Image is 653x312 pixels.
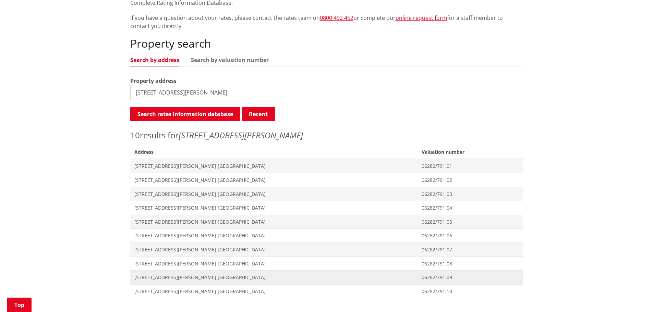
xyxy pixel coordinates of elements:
a: [STREET_ADDRESS][PERSON_NAME] [GEOGRAPHIC_DATA] 06282/791.09 [130,271,523,285]
span: [STREET_ADDRESS][PERSON_NAME] [GEOGRAPHIC_DATA] [134,163,414,170]
button: Search rates information database [130,107,240,121]
a: [STREET_ADDRESS][PERSON_NAME] [GEOGRAPHIC_DATA] 06282/791.03 [130,187,523,201]
a: [STREET_ADDRESS][PERSON_NAME] [GEOGRAPHIC_DATA] 06282/791.01 [130,159,523,173]
a: online request form [396,14,447,22]
iframe: Messenger Launcher [621,283,646,308]
a: Top [7,298,32,312]
span: [STREET_ADDRESS][PERSON_NAME] [GEOGRAPHIC_DATA] [134,246,414,253]
a: Search by valuation number [191,57,269,63]
span: Address [130,145,418,159]
span: 06282/791.01 [422,163,519,170]
span: 06282/791.02 [422,177,519,184]
a: [STREET_ADDRESS][PERSON_NAME] [GEOGRAPHIC_DATA] 06282/791.02 [130,173,523,187]
span: 06282/791.03 [422,191,519,198]
span: 06282/791.07 [422,246,519,253]
span: [STREET_ADDRESS][PERSON_NAME] [GEOGRAPHIC_DATA] [134,219,414,225]
a: [STREET_ADDRESS][PERSON_NAME] [GEOGRAPHIC_DATA] 06282/791.05 [130,215,523,229]
span: 06282/791.09 [422,274,519,281]
a: [STREET_ADDRESS][PERSON_NAME] [GEOGRAPHIC_DATA] 06282/791.06 [130,229,523,243]
span: [STREET_ADDRESS][PERSON_NAME] [GEOGRAPHIC_DATA] [134,260,414,267]
span: [STREET_ADDRESS][PERSON_NAME] [GEOGRAPHIC_DATA] [134,232,414,239]
span: [STREET_ADDRESS][PERSON_NAME] [GEOGRAPHIC_DATA] [134,191,414,198]
em: [STREET_ADDRESS][PERSON_NAME] [179,129,303,141]
p: If you have a question about your rates, please contact the rates team on or complete our for a s... [130,14,523,30]
h2: Property search [130,37,523,50]
span: 06282/791.06 [422,232,519,239]
a: [STREET_ADDRESS][PERSON_NAME] [GEOGRAPHIC_DATA] 06282/791.07 [130,242,523,257]
span: 06282/791.04 [422,204,519,211]
span: 06282/791.08 [422,260,519,267]
a: [STREET_ADDRESS][PERSON_NAME] [GEOGRAPHIC_DATA] 06282/791.04 [130,201,523,215]
label: Property address [130,77,177,85]
a: Search by address [130,57,179,63]
span: [STREET_ADDRESS][PERSON_NAME] [GEOGRAPHIC_DATA] [134,274,414,281]
span: 06282/791.10 [422,288,519,295]
p: results for [130,129,523,141]
a: [STREET_ADDRESS][PERSON_NAME] [GEOGRAPHIC_DATA] 06282/791.10 [130,284,523,298]
span: [STREET_ADDRESS][PERSON_NAME] [GEOGRAPHIC_DATA] [134,177,414,184]
span: 10 [130,129,140,141]
a: [STREET_ADDRESS][PERSON_NAME] [GEOGRAPHIC_DATA] 06282/791.08 [130,257,523,271]
a: 0800 492 452 [320,14,353,22]
span: [STREET_ADDRESS][PERSON_NAME] [GEOGRAPHIC_DATA] [134,204,414,211]
input: e.g. Duke Street NGARUAWAHIA [130,85,523,100]
span: Valuation number [418,145,523,159]
button: Recent [242,107,275,121]
span: 06282/791.05 [422,219,519,225]
span: [STREET_ADDRESS][PERSON_NAME] [GEOGRAPHIC_DATA] [134,288,414,295]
